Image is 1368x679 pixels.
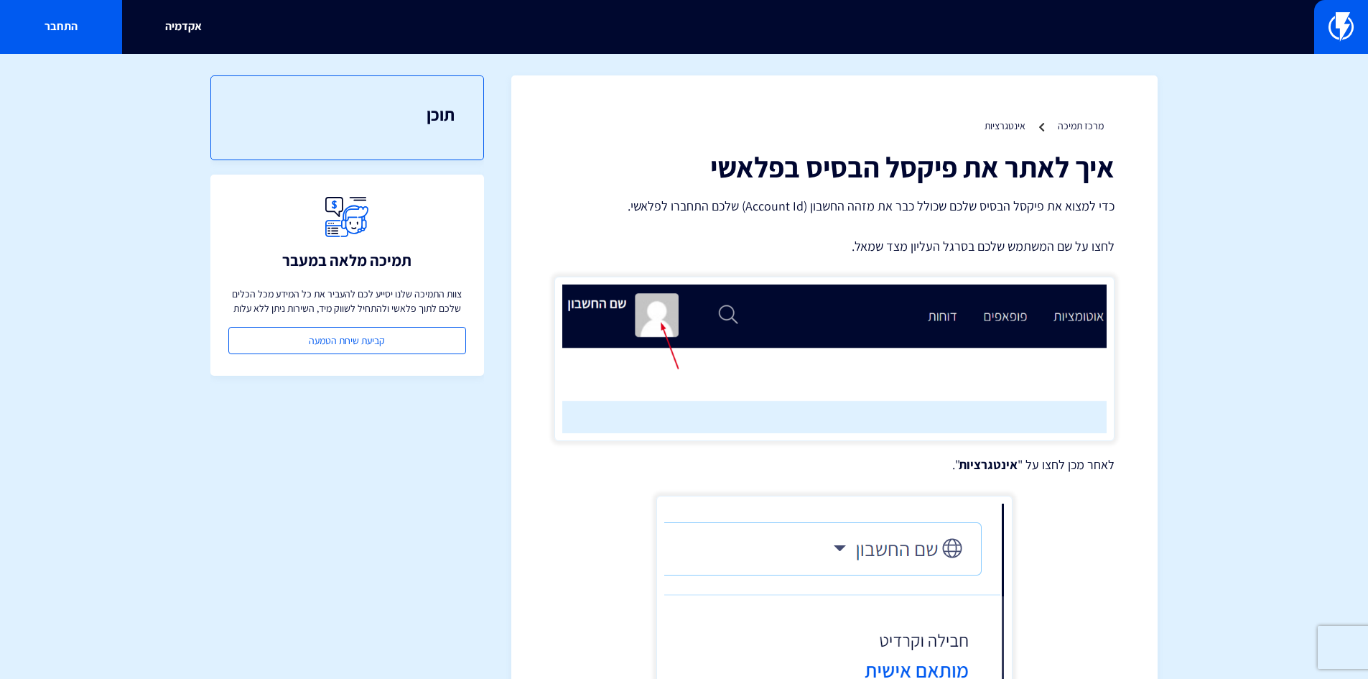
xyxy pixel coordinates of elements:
[240,105,455,124] h3: תוכן
[554,456,1115,474] p: לאחר מכן לחצו על " ".
[361,11,1008,44] input: חיפוש מהיר...
[959,456,1018,473] strong: אינטגרציות
[1058,119,1104,132] a: מרכז תמיכה
[228,327,466,354] a: קביעת שיחת הטמעה
[554,151,1115,183] h1: איך לאתר את פיקסל הבסיס בפלאשי
[228,287,466,315] p: צוות התמיכה שלנו יסייע לכם להעביר את כל המידע מכל הכלים שלכם לתוך פלאשי ולהתחיל לשווק מיד, השירות...
[554,197,1115,216] p: כדי למצוא את פיקסל הבסיס שלכם שכולל כבר את מזהה החשבון (Account Id) שלכם התחברו לפלאשי.
[282,251,411,269] h3: תמיכה מלאה במעבר
[554,237,1115,256] p: לחצו על שם המשתמש שלכם בסרגל העליון מצד שמאל.
[985,119,1025,132] a: אינטגרציות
